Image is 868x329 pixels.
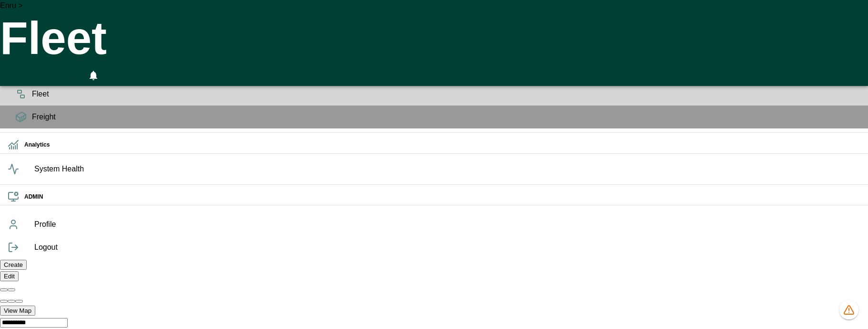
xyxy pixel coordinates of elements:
[32,111,860,123] span: Freight
[839,300,858,319] button: 1408 data issues
[24,192,860,202] h6: ADMIN
[23,65,40,86] button: Manual Assignment
[109,68,120,79] svg: Preferences
[4,261,23,268] label: Create
[32,88,860,100] span: Fleet
[65,65,81,86] button: Fullscreen
[34,163,860,175] span: System Health
[34,219,860,230] span: Profile
[4,273,15,280] label: Edit
[106,65,123,82] button: Preferences
[34,242,860,253] span: Logout
[8,300,15,303] button: Zoom out
[44,65,61,86] button: HomeTime Editor
[4,307,31,314] label: View Map
[15,300,23,303] button: Zoom to fit
[24,140,860,149] h6: Analytics
[8,288,15,291] button: Collapse all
